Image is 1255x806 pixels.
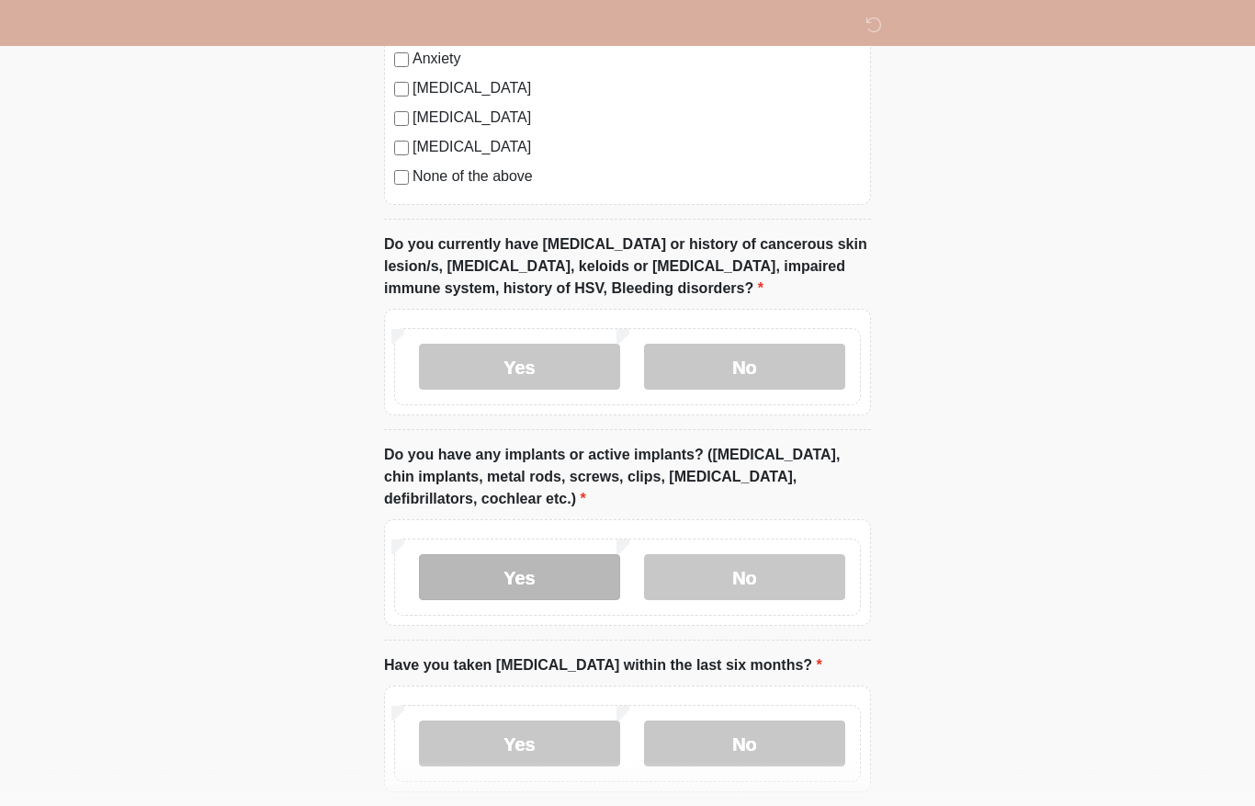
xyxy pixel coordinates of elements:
[413,165,861,187] label: None of the above
[366,14,390,37] img: DM Studio Logo
[394,170,409,185] input: None of the above
[419,721,620,766] label: Yes
[394,141,409,155] input: [MEDICAL_DATA]
[419,344,620,390] label: Yes
[644,554,845,600] label: No
[384,654,822,676] label: Have you taken [MEDICAL_DATA] within the last six months?
[413,48,861,70] label: Anxiety
[419,554,620,600] label: Yes
[644,344,845,390] label: No
[394,52,409,67] input: Anxiety
[384,444,871,510] label: Do you have any implants or active implants? ([MEDICAL_DATA], chin implants, metal rods, screws, ...
[394,111,409,126] input: [MEDICAL_DATA]
[384,233,871,300] label: Do you currently have [MEDICAL_DATA] or history of cancerous skin lesion/s, [MEDICAL_DATA], keloi...
[394,82,409,96] input: [MEDICAL_DATA]
[413,136,861,158] label: [MEDICAL_DATA]
[413,77,861,99] label: [MEDICAL_DATA]
[644,721,845,766] label: No
[413,107,861,129] label: [MEDICAL_DATA]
